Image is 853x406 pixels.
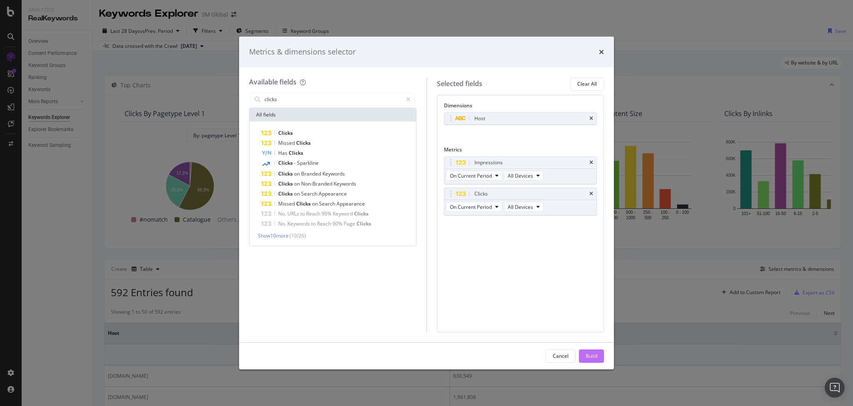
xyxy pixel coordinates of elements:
span: on [312,200,319,207]
span: Branded [301,170,322,177]
div: ClickstimesOn Current PeriodAll Devices [444,188,597,215]
span: Clicks [296,139,311,146]
span: Search [301,190,319,197]
span: ( 10 / 26 ) [289,232,306,239]
button: On Current Period [446,202,502,212]
span: on [294,180,301,187]
span: 90% [322,210,333,217]
span: Non-Branded [301,180,334,187]
span: All Devices [508,172,533,179]
span: 90% [332,220,344,227]
div: times [589,160,593,165]
span: On Current Period [450,172,492,179]
span: Search [319,200,337,207]
div: All fields [249,108,416,121]
span: Keywords [287,220,311,227]
span: Missed [278,200,296,207]
span: to [311,220,317,227]
span: Sparkline [297,159,319,166]
span: URLs [287,210,300,217]
span: Appearance [319,190,347,197]
span: Has [278,149,289,156]
button: Clear All [570,77,604,91]
span: Clicks [354,210,369,217]
div: Clicks [474,190,488,198]
span: Reach [306,210,322,217]
span: Page [344,220,357,227]
button: Build [579,349,604,363]
div: Impressions [474,158,503,167]
div: Selected fields [437,79,482,89]
div: Cancel [553,352,569,359]
button: All Devices [504,171,544,181]
div: modal [239,37,614,369]
span: Clicks [278,129,293,136]
span: Keywords [322,170,345,177]
div: Metrics & dimensions selector [249,47,356,57]
span: Clicks [296,200,312,207]
span: - [294,159,297,166]
div: times [589,191,593,196]
div: ImpressionstimesOn Current PeriodAll Devices [444,156,597,184]
span: on [294,190,301,197]
span: Clicks [289,149,303,156]
span: Appearance [337,200,365,207]
div: Available fields [249,77,297,87]
div: Open Intercom Messenger [825,378,845,398]
span: All Devices [508,203,533,210]
div: Dimensions [444,102,597,112]
span: No. [278,210,287,217]
span: Keywords [334,180,356,187]
div: Build [586,352,597,359]
button: Cancel [546,349,576,363]
span: to [300,210,306,217]
span: Clicks [278,180,294,187]
span: Reach [317,220,332,227]
span: On Current Period [450,203,492,210]
span: Clicks [278,170,294,177]
span: on [294,170,301,177]
span: Clicks [278,159,294,166]
span: Missed [278,139,296,146]
span: Show 10 more [258,232,289,239]
span: Clicks [357,220,371,227]
span: Keyword [333,210,354,217]
span: Clicks [278,190,294,197]
button: All Devices [504,202,544,212]
div: times [589,116,593,121]
input: Search by field name [264,93,402,106]
button: On Current Period [446,171,502,181]
div: Metrics [444,146,597,156]
span: No. [278,220,287,227]
div: Clear All [577,80,597,87]
div: Host [474,114,485,123]
div: Hosttimes [444,112,597,125]
div: times [599,47,604,57]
